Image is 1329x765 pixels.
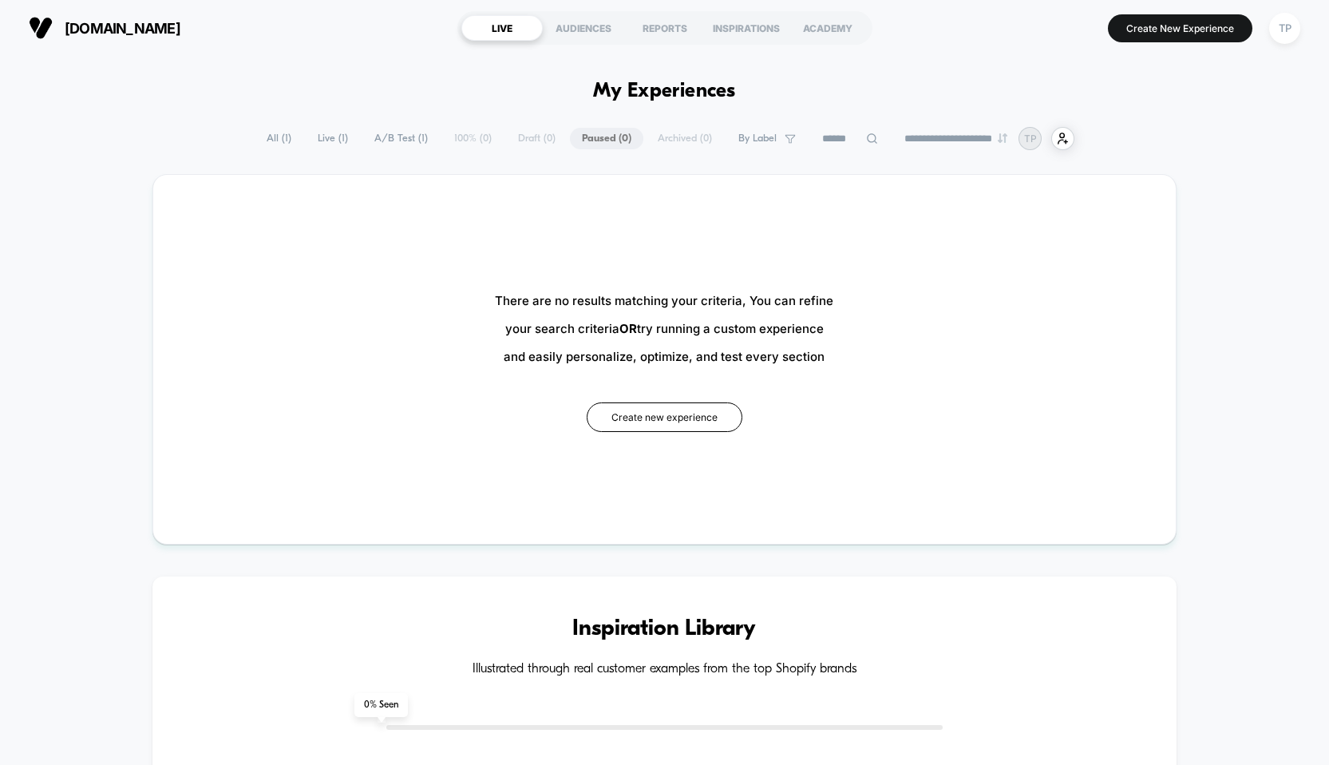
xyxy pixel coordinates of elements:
[255,128,303,149] span: All ( 1 )
[1269,13,1300,44] div: TP
[8,348,34,374] button: Play, NEW DEMO 2025-VEED.mp4
[495,287,833,371] span: There are no results matching your criteria, You can refine your search criteria try running a cu...
[587,402,742,432] button: Create new experience
[354,693,408,717] span: 0 % Seen
[200,662,1128,677] h4: Illustrated through real customer examples from the top Shopify brands
[450,352,487,370] div: Current time
[320,172,358,210] button: Play, NEW DEMO 2025-VEED.mp4
[29,16,53,40] img: Visually logo
[362,128,440,149] span: A/B Test ( 1 )
[24,15,185,41] button: [DOMAIN_NAME]
[12,327,669,342] input: Seek
[619,321,637,336] b: OR
[200,616,1128,642] h3: Inspiration Library
[461,15,543,41] div: LIVE
[306,128,360,149] span: Live ( 1 )
[1264,12,1305,45] button: TP
[543,15,624,41] div: AUDIENCES
[1108,14,1252,42] button: Create New Experience
[563,354,611,369] input: Volume
[593,80,736,103] h1: My Experiences
[624,15,706,41] div: REPORTS
[1024,133,1037,145] p: TP
[489,352,532,370] div: Duration
[65,20,180,37] span: [DOMAIN_NAME]
[706,15,787,41] div: INSPIRATIONS
[998,133,1007,143] img: end
[787,15,868,41] div: ACADEMY
[738,133,777,145] span: By Label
